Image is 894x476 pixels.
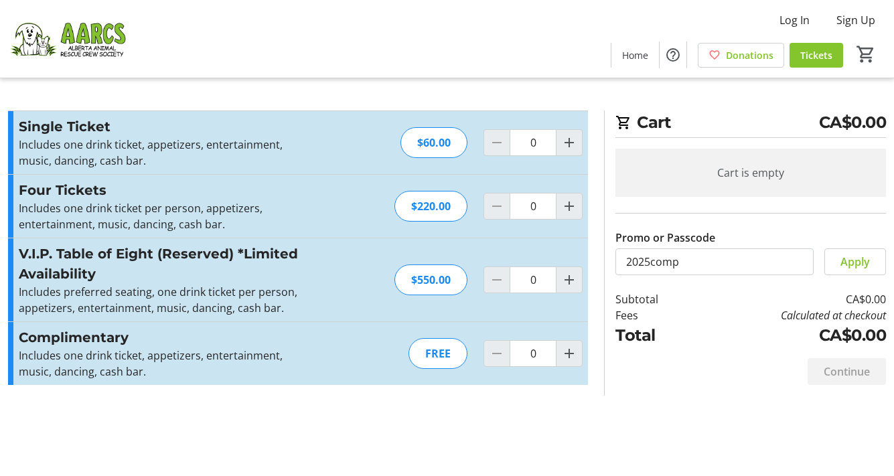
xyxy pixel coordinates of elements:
input: Single Ticket Quantity [510,129,556,156]
p: Includes one drink ticket, appetizers, entertainment, music, dancing, cash bar. [19,137,311,169]
span: Donations [726,48,773,62]
input: Enter promo or passcode [615,248,814,275]
span: Tickets [800,48,832,62]
h3: Complimentary [19,327,311,347]
td: Total [615,323,694,347]
p: Includes one drink ticket, appetizers, entertainment, music, dancing, cash bar. [19,347,311,380]
input: Complimentary Quantity [510,340,556,367]
td: CA$0.00 [694,291,886,307]
td: Calculated at checkout [694,307,886,323]
p: Includes preferred seating, one drink ticket per person, appetizers, entertainment, music, dancin... [19,284,311,316]
div: $550.00 [394,264,467,295]
span: Home [622,48,648,62]
button: Increment by one [556,341,582,366]
button: Sign Up [826,9,886,31]
td: CA$0.00 [694,323,886,347]
span: CA$0.00 [819,110,887,135]
span: Log In [779,12,810,28]
button: Increment by one [556,130,582,155]
div: $220.00 [394,191,467,222]
label: Promo or Passcode [615,230,715,246]
input: V.I.P. Table of Eight (Reserved) *Limited Availability Quantity [510,266,556,293]
h3: V.I.P. Table of Eight (Reserved) *Limited Availability [19,244,311,284]
p: Includes one drink ticket per person, appetizers, entertainment, music, dancing, cash bar. [19,200,311,232]
button: Log In [769,9,820,31]
div: $60.00 [400,127,467,158]
a: Donations [698,43,784,68]
button: Apply [824,248,886,275]
h3: Four Tickets [19,180,311,200]
span: Apply [840,254,870,270]
a: Tickets [790,43,843,68]
td: Subtotal [615,291,694,307]
h2: Cart [615,110,886,138]
span: Sign Up [836,12,875,28]
button: Cart [854,42,878,66]
button: Increment by one [556,267,582,293]
a: Home [611,43,659,68]
td: Fees [615,307,694,323]
button: Help [660,42,686,68]
div: Cart is empty [615,149,886,197]
h3: Single Ticket [19,116,311,137]
img: Alberta Animal Rescue Crew Society's Logo [8,5,127,72]
button: Increment by one [556,193,582,219]
div: FREE [408,338,467,369]
input: Four Tickets Quantity [510,193,556,220]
